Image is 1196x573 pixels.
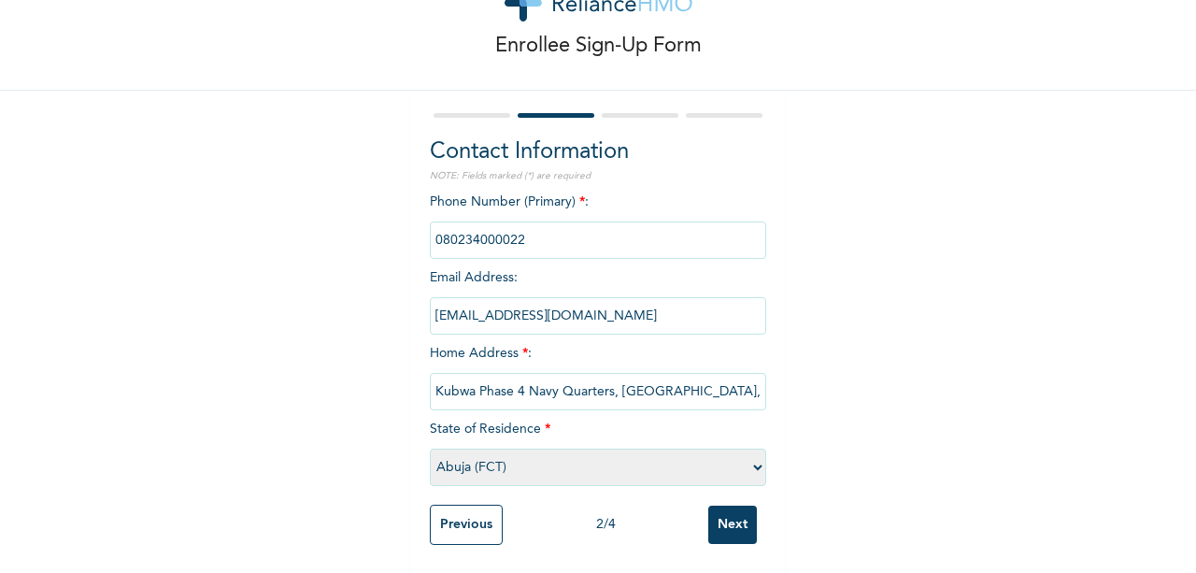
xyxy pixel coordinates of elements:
[503,515,708,535] div: 2 / 4
[430,271,766,322] span: Email Address :
[430,347,766,398] span: Home Address :
[708,506,757,544] input: Next
[430,195,766,247] span: Phone Number (Primary) :
[430,297,766,335] input: Enter email Address
[430,423,766,474] span: State of Residence
[430,169,766,183] p: NOTE: Fields marked (*) are required
[495,31,702,62] p: Enrollee Sign-Up Form
[430,373,766,410] input: Enter home address
[430,222,766,259] input: Enter Primary Phone Number
[430,505,503,545] input: Previous
[430,136,766,169] h2: Contact Information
